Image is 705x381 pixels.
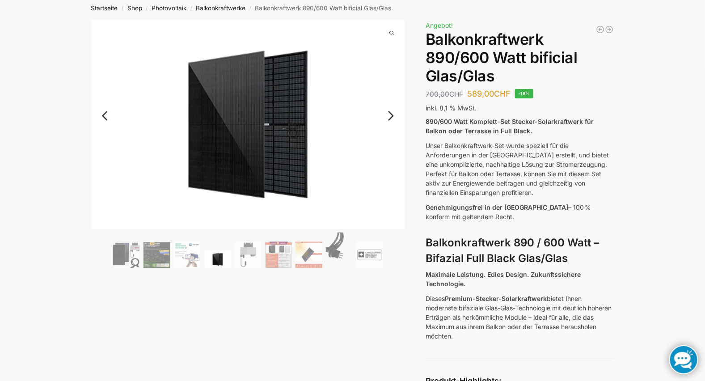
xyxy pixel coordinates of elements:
[235,241,262,268] img: Balkonkraftwerk 890/600 Watt bificial Glas/Glas – Bild 5
[186,5,196,12] span: /
[144,242,170,268] img: Balkonkraftwerk 890/600 Watt bificial Glas/Glas – Bild 2
[152,4,186,12] a: Photovoltaik
[426,236,599,265] strong: Balkonkraftwerk 890 / 600 Watt – Bifazial Full Black Glas/Glas
[426,203,591,220] span: – 100 % konform mit geltendem Recht.
[296,241,322,268] img: Bificial 30 % mehr Leistung
[494,89,511,98] span: CHF
[204,250,231,268] img: Maysun
[326,233,353,268] img: Anschlusskabel-3meter_schweizer-stecker
[245,5,255,12] span: /
[426,271,581,288] strong: Maximale Leistung. Edles Design. Zukunftssichere Technologie.
[449,90,463,98] span: CHF
[426,30,614,85] h1: Balkonkraftwerk 890/600 Watt bificial Glas/Glas
[196,4,245,12] a: Balkonkraftwerke
[426,21,453,29] span: Angebot!
[426,90,463,98] bdi: 700,00
[127,4,142,12] a: Shop
[118,5,127,12] span: /
[426,118,594,135] strong: 890/600 Watt Komplett-Set Stecker-Solarkraftwerk für Balkon oder Terrasse in Full Black.
[426,203,568,211] span: Genehmigungsfrei in der [GEOGRAPHIC_DATA]
[515,89,533,98] span: -16%
[596,25,605,34] a: 890/600 Watt Solarkraftwerk + 2,7 KW Batteriespeicher Genehmigungsfrei
[142,5,152,12] span: /
[426,294,614,341] p: Dieses bietet Ihnen modernste bifaziale Glas-Glas-Technologie mit deutlich höheren Erträgen als h...
[174,241,201,268] img: Balkonkraftwerk 890/600 Watt bificial Glas/Glas – Bild 3
[426,141,614,197] p: Unser Balkonkraftwerk-Set wurde speziell für die Anforderungen in der [GEOGRAPHIC_DATA] erstellt,...
[91,20,405,229] img: Balkonkraftwerk 890/600 Watt bificial Glas/Glas 7
[356,241,383,268] img: Balkonkraftwerk 890/600 Watt bificial Glas/Glas – Bild 9
[467,89,511,98] bdi: 589,00
[113,241,140,268] img: Bificiales Hochleistungsmodul
[91,4,118,12] a: Startseite
[426,104,477,112] span: inkl. 8,1 % MwSt.
[445,295,547,302] strong: Premium-Stecker-Solarkraftwerk
[605,25,614,34] a: Steckerkraftwerk 890/600 Watt, mit Ständer für Terrasse inkl. Lieferung
[265,241,292,268] img: Bificial im Vergleich zu billig Modulen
